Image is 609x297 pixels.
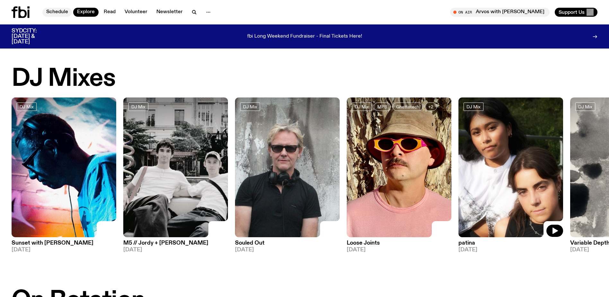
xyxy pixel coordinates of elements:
h3: patina [458,240,563,246]
a: DJ Mix [575,103,595,111]
a: DJ Mix [352,103,372,111]
h3: SYDCITY: [DATE] & [DATE] [12,28,53,45]
span: DJ Mix [20,104,34,109]
span: DJ Mix [355,104,369,109]
span: [DATE] [235,247,340,253]
a: DJ Mix [240,103,260,111]
a: Souled Out[DATE] [235,237,340,253]
h3: Loose Joints [347,240,451,246]
span: [DATE] [458,247,563,253]
span: +2 [428,104,433,109]
a: MPB [374,103,391,111]
a: Volunteer [121,8,151,17]
img: Simon Caldwell stands side on, looking downwards. He has headphones on. Behind him is a brightly ... [12,97,116,237]
span: DJ Mix [243,104,257,109]
span: [DATE] [123,247,228,253]
a: Schedule [42,8,72,17]
span: [DATE] [12,247,116,253]
a: Read [100,8,119,17]
a: patina[DATE] [458,237,563,253]
h3: Souled Out [235,240,340,246]
h2: DJ Mixes [12,67,115,91]
h3: Sunset with [PERSON_NAME] [12,240,116,246]
span: DJ Mix [578,104,592,109]
button: Support Us [555,8,597,17]
a: DJ Mix [464,103,483,111]
span: [DATE] [347,247,451,253]
a: Loose Joints[DATE] [347,237,451,253]
button: On AirArvos with [PERSON_NAME] [450,8,550,17]
h3: M5 // Jordy + [PERSON_NAME] [123,240,228,246]
button: +2 [425,103,437,111]
a: M5 // Jordy + [PERSON_NAME][DATE] [123,237,228,253]
span: Ghettotech [396,104,419,109]
img: Stephen looks directly at the camera, wearing a black tee, black sunglasses and headphones around... [235,97,340,237]
a: DJ Mix [17,103,37,111]
span: Support Us [559,9,585,15]
a: DJ Mix [128,103,148,111]
a: Newsletter [152,8,187,17]
a: Sunset with [PERSON_NAME][DATE] [12,237,116,253]
a: Explore [73,8,99,17]
img: Tyson stands in front of a paperbark tree wearing orange sunglasses, a suede bucket hat and a pin... [347,97,451,237]
span: DJ Mix [131,104,145,109]
span: MPB [377,104,387,109]
a: Ghettotech [393,103,423,111]
p: fbi Long Weekend Fundraiser - Final Tickets Here! [247,34,362,40]
span: DJ Mix [466,104,481,109]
